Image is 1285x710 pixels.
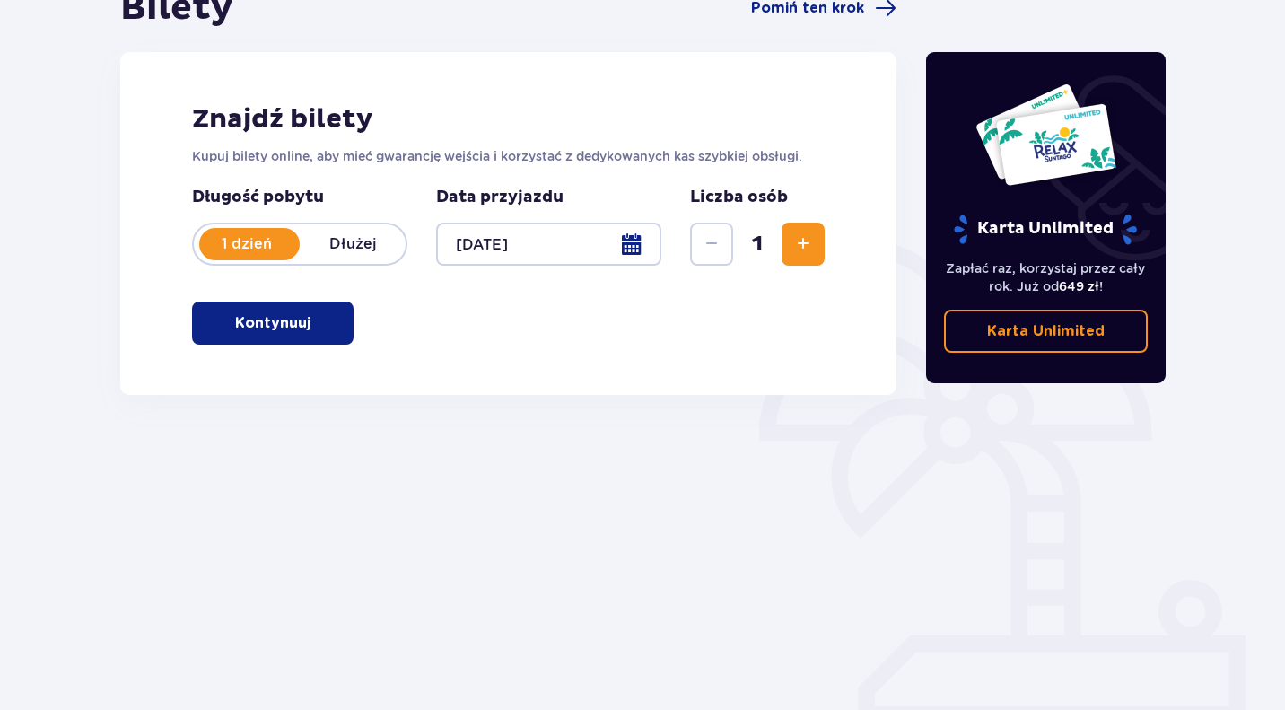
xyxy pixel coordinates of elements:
[690,187,788,208] p: Liczba osób
[975,83,1117,187] img: Dwie karty całoroczne do Suntago z napisem 'UNLIMITED RELAX', na białym tle z tropikalnymi liśćmi...
[987,321,1105,341] p: Karta Unlimited
[235,313,310,333] p: Kontynuuj
[952,214,1139,245] p: Karta Unlimited
[944,259,1149,295] p: Zapłać raz, korzystaj przez cały rok. Już od !
[192,302,354,345] button: Kontynuuj
[192,102,825,136] h2: Znajdź bilety
[192,187,407,208] p: Długość pobytu
[690,223,733,266] button: Zmniejsz
[194,234,300,254] p: 1 dzień
[300,234,406,254] p: Dłużej
[782,223,825,266] button: Zwiększ
[436,187,564,208] p: Data przyjazdu
[192,147,825,165] p: Kupuj bilety online, aby mieć gwarancję wejścia i korzystać z dedykowanych kas szybkiej obsługi.
[1059,279,1099,294] span: 649 zł
[944,310,1149,353] a: Karta Unlimited
[737,231,778,258] span: 1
